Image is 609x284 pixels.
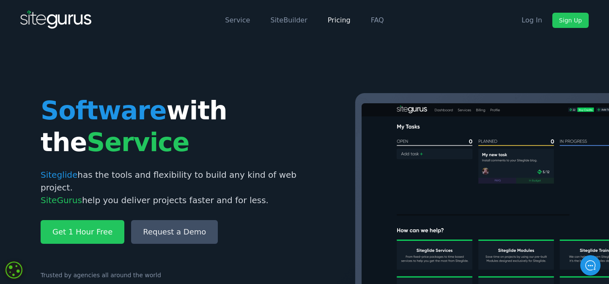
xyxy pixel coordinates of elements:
[55,101,101,108] span: New conversation
[41,170,77,180] span: Siteglide
[131,220,218,244] a: Request a Demo
[371,16,384,24] a: FAQ
[87,127,189,157] span: Service
[13,96,156,113] button: New conversation
[13,14,62,27] img: Company Logo
[13,67,156,80] h2: How can we help?
[41,95,298,158] h1: with the
[41,195,82,205] span: SiteGurus
[270,16,307,24] a: SiteBuilder
[4,260,24,280] div: Cookie consent button
[41,271,298,280] p: Trusted by agencies all around the world
[328,16,351,24] a: Pricing
[13,52,156,65] h1: Hello there!
[41,168,298,207] p: has the tools and flexibility to build any kind of web project. help you deliver projects faster ...
[552,13,589,28] a: Sign Up
[41,96,166,125] span: Software
[515,13,549,28] a: Log In
[20,10,92,30] img: SiteGurus Logo
[580,255,601,276] iframe: gist-messenger-bubble-iframe
[225,16,250,24] a: Service
[41,220,124,244] a: Get 1 Hour Free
